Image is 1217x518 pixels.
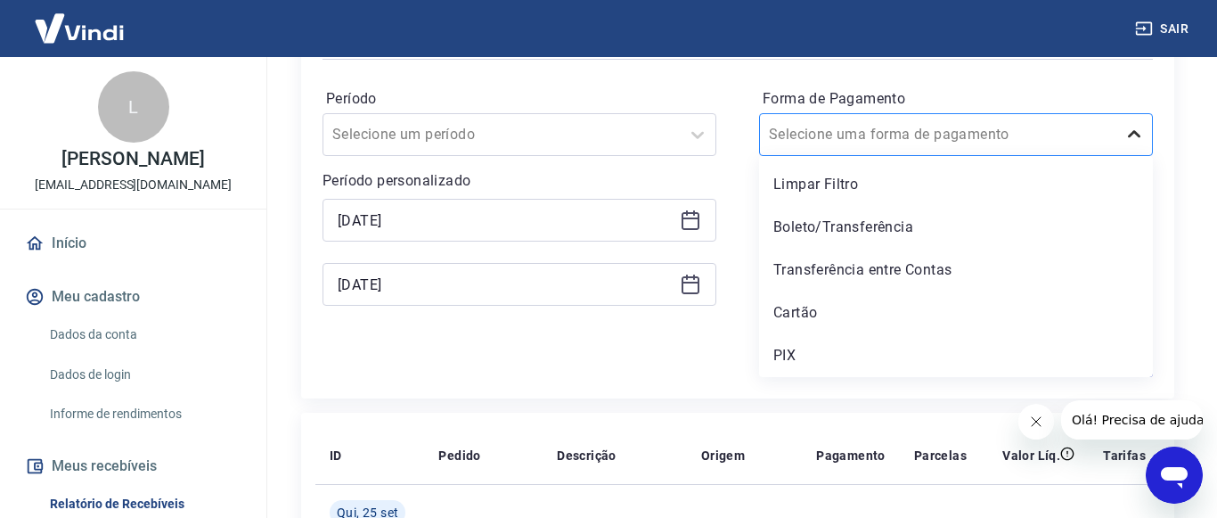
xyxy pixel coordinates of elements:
p: Período personalizado [323,170,716,192]
a: Informe de rendimentos [43,396,245,432]
p: Pagamento [816,447,886,465]
img: Vindi [21,1,137,55]
p: [EMAIL_ADDRESS][DOMAIN_NAME] [35,176,232,194]
label: Forma de Pagamento [763,88,1149,110]
button: Meu cadastro [21,277,245,317]
a: Dados da conta [43,317,245,353]
div: Cartão [759,295,1153,331]
div: L [98,71,169,143]
button: Meus recebíveis [21,447,245,486]
iframe: Mensagem da empresa [1061,400,1203,440]
div: Transferência entre Contas [759,252,1153,288]
p: Descrição [557,447,617,465]
button: Sair [1131,12,1196,45]
p: Valor Líq. [1002,447,1060,465]
p: Origem [701,447,745,465]
div: Boleto/Transferência [759,210,1153,245]
span: Olá! Precisa de ajuda? [11,12,150,27]
div: Limpar Filtro [759,167,1153,202]
a: Dados de login [43,357,245,393]
p: ID [330,447,342,465]
input: Data final [338,271,673,298]
label: Período [326,88,713,110]
iframe: Fechar mensagem [1018,404,1054,440]
p: Parcelas [914,447,967,465]
a: Início [21,224,245,263]
p: Pedido [438,447,480,465]
input: Data inicial [338,207,673,234]
p: Tarifas [1103,447,1146,465]
div: PIX [759,338,1153,374]
iframe: Botão para abrir a janela de mensagens [1146,447,1203,504]
p: [PERSON_NAME] [61,150,204,169]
